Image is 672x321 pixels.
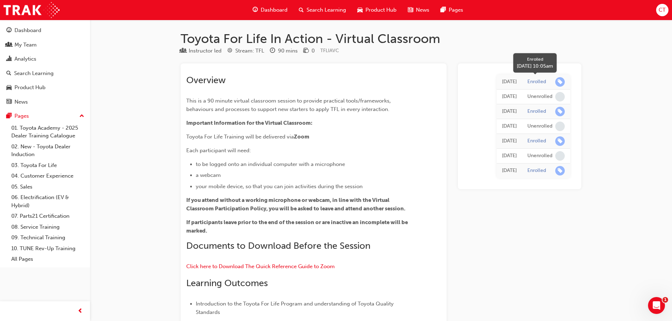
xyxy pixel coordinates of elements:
div: Wed Feb 12 2025 15:22:13 GMT+0800 (Australian Western Standard Time) [502,152,517,160]
a: 10. TUNE Rev-Up Training [8,243,87,254]
div: Analytics [14,55,36,63]
a: car-iconProduct Hub [352,3,402,17]
div: Fri Feb 14 2025 10:06:12 GMT+0800 (Australian Western Standard Time) [502,93,517,101]
span: people-icon [6,42,12,48]
span: News [416,6,429,14]
a: Search Learning [3,67,87,80]
div: 90 mins [278,47,298,55]
div: [DATE] 10:05am [517,62,553,70]
div: Search Learning [14,69,54,78]
span: learningRecordVerb_NONE-icon [555,92,565,101]
span: Each participant will need: [186,147,251,154]
span: news-icon [6,99,12,105]
span: learningRecordVerb_NONE-icon [555,122,565,131]
div: Fri Feb 14 2025 10:05:46 GMT+0800 (Australian Western Standard Time) [502,107,517,116]
a: search-iconSearch Learning [293,3,352,17]
div: Duration [270,47,298,55]
img: Trak [4,2,60,18]
span: Search Learning [307,6,346,14]
span: 1 [662,297,668,303]
a: Product Hub [3,81,87,94]
span: Important Information for the Virtual Classroom: [186,120,313,126]
span: Overview [186,75,226,86]
span: money-icon [303,48,309,54]
span: Pages [449,6,463,14]
a: Dashboard [3,24,87,37]
span: Toyota For Life Training will be delivered via [186,134,294,140]
a: Click here to Download The Quick Reference Guide to Zoom [186,263,335,270]
span: car-icon [357,6,363,14]
iframe: Intercom live chat [648,297,665,314]
button: CT [656,4,668,16]
span: Dashboard [261,6,287,14]
div: Enrolled [527,79,546,85]
button: Pages [3,110,87,123]
a: 07. Parts21 Certification [8,211,87,222]
span: guage-icon [6,27,12,34]
a: pages-iconPages [435,3,469,17]
div: Dashboard [14,26,41,35]
a: 08. Service Training [8,222,87,233]
span: If participants leave prior to the end of the session or are inactive an incomplete will be marked. [186,219,409,234]
h1: Toyota For Life In Action - Virtual Classroom [181,31,581,47]
div: Wed Feb 12 2025 15:21:05 GMT+0800 (Australian Western Standard Time) [502,167,517,175]
a: 03. Toyota For Life [8,160,87,171]
div: Unenrolled [527,123,552,130]
a: guage-iconDashboard [247,3,293,17]
div: Enrolled [527,167,546,174]
span: learningRecordVerb_ENROLL-icon [555,107,565,116]
div: Enrolled [527,138,546,144]
div: Stream [227,47,264,55]
div: Type [181,47,222,55]
div: Price [303,47,315,55]
div: Unenrolled [527,153,552,159]
span: If you attend without a working microphone or webcam, in line with the Virtual Classroom Particip... [186,197,405,212]
span: news-icon [408,6,413,14]
div: Fri Feb 14 2025 09:44:35 GMT+0800 (Australian Western Standard Time) [502,137,517,145]
span: Zoom [294,134,309,140]
span: Product Hub [365,6,396,14]
a: My Team [3,38,87,51]
a: 02. New - Toyota Dealer Induction [8,141,87,160]
a: News [3,95,87,109]
div: 0 [311,47,315,55]
div: Tue Sep 30 2025 10:05:15 GMT+0800 (Australian Western Standard Time) [502,78,517,86]
span: search-icon [6,70,11,77]
span: Learning resource code [320,48,339,54]
span: search-icon [299,6,304,14]
div: News [14,98,28,106]
span: learningRecordVerb_ENROLL-icon [555,136,565,146]
a: 05. Sales [8,181,87,192]
span: Learning Outcomes [186,278,268,289]
a: 04. Customer Experience [8,171,87,181]
span: chart-icon [6,56,12,62]
div: Unenrolled [527,93,552,100]
span: your mobile device, so that you can join activities during the session [196,183,363,190]
span: Documents to Download Before the Session [186,240,370,251]
span: clock-icon [270,48,275,54]
span: target-icon [227,48,232,54]
span: learningRecordVerb_NONE-icon [555,151,565,161]
a: Analytics [3,53,87,66]
div: Pages [14,112,29,120]
a: 06. Electrification (EV & Hybrid) [8,192,87,211]
span: Introduction to the Toyota For Life Program and understanding of Toyota Quality Standards [196,301,395,315]
span: learningRecordVerb_ENROLL-icon [555,166,565,175]
div: Enrolled [527,108,546,115]
span: pages-icon [441,6,446,14]
a: All Pages [8,254,87,265]
div: Stream: TFL [235,47,264,55]
span: learningRecordVerb_ENROLL-icon [555,77,565,87]
div: Product Hub [14,84,46,92]
span: car-icon [6,85,12,91]
div: My Team [14,41,37,49]
span: a webcam [196,172,221,178]
div: Fri Feb 14 2025 09:45:08 GMT+0800 (Australian Western Standard Time) [502,122,517,130]
span: learningResourceType_INSTRUCTOR_LED-icon [181,48,186,54]
span: to be logged onto an individual computer with a microphone [196,161,345,167]
a: 09. Technical Training [8,232,87,243]
div: Instructor led [189,47,222,55]
button: DashboardMy TeamAnalyticsSearch LearningProduct HubNews [3,23,87,110]
span: This is a 90 minute virtual classroom session to provide practical tools/frameworks, behaviours a... [186,98,392,112]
